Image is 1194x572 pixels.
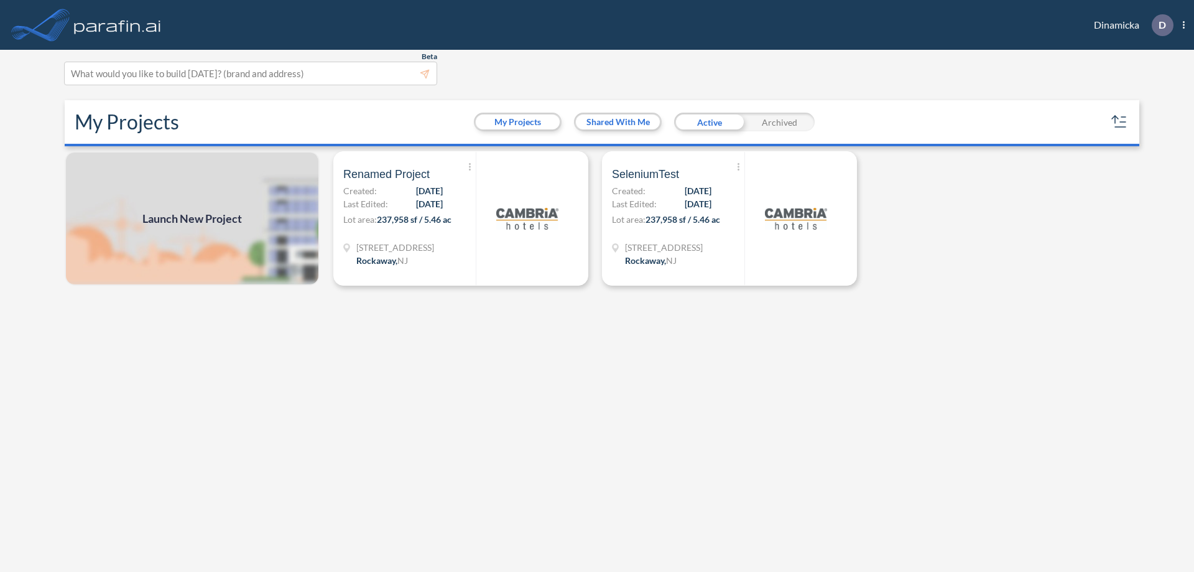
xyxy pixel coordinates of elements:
span: Created: [612,184,646,197]
button: My Projects [476,115,560,129]
img: logo [765,187,827,250]
span: 321 Mt Hope Ave [625,241,703,254]
span: Rockaway , [356,255,397,266]
div: Dinamicka [1075,14,1185,36]
span: [DATE] [685,197,711,210]
span: Lot area: [343,214,377,225]
div: Rockaway, NJ [356,254,408,267]
span: 237,958 sf / 5.46 ac [646,214,720,225]
span: Lot area: [612,214,646,225]
p: D [1159,19,1166,30]
div: Archived [744,113,815,131]
span: Last Edited: [343,197,388,210]
button: Shared With Me [576,115,660,129]
span: Launch New Project [142,210,242,227]
span: Created: [343,184,377,197]
span: 321 Mt Hope Ave [356,241,434,254]
img: logo [72,12,164,37]
h2: My Projects [75,110,179,134]
span: SeleniumTest [612,167,679,182]
span: Rockaway , [625,255,666,266]
img: add [65,151,320,286]
a: Launch New Project [65,151,320,286]
span: Last Edited: [612,197,657,210]
span: NJ [397,255,408,266]
button: sort [1109,112,1129,132]
span: Renamed Project [343,167,430,182]
span: Beta [422,52,437,62]
span: NJ [666,255,677,266]
div: Active [674,113,744,131]
span: [DATE] [685,184,711,197]
span: [DATE] [416,184,443,197]
div: Rockaway, NJ [625,254,677,267]
span: [DATE] [416,197,443,210]
img: logo [496,187,558,250]
span: 237,958 sf / 5.46 ac [377,214,451,225]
